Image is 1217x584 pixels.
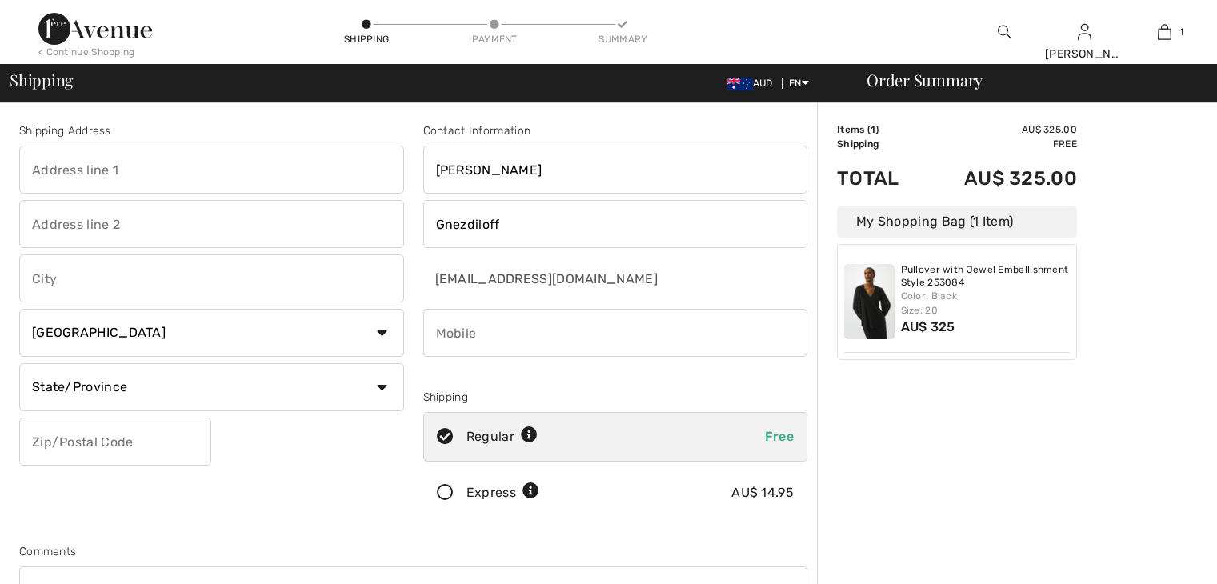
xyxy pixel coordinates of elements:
[38,13,152,45] img: 1ère Avenue
[789,78,809,89] span: EN
[922,137,1077,151] td: Free
[19,543,807,560] div: Comments
[423,389,808,406] div: Shipping
[38,45,135,59] div: < Continue Shopping
[871,124,875,135] span: 1
[423,254,711,302] input: E-mail
[423,122,808,139] div: Contact Information
[901,319,955,334] span: AU$ 325
[423,200,808,248] input: Last name
[998,22,1011,42] img: search the website
[1125,22,1203,42] a: 1
[19,200,404,248] input: Address line 2
[901,264,1071,289] a: Pullover with Jewel Embellishment Style 253084
[901,289,1071,318] div: Color: Black Size: 20
[470,32,518,46] div: Payment
[1078,24,1091,39] a: Sign In
[837,206,1077,238] div: My Shopping Bag (1 Item)
[727,78,753,90] img: Australian Dollar
[837,137,922,151] td: Shipping
[19,146,404,194] input: Address line 1
[466,427,538,446] div: Regular
[423,309,808,357] input: Mobile
[847,72,1207,88] div: Order Summary
[19,254,404,302] input: City
[1158,22,1171,42] img: My Bag
[19,122,404,139] div: Shipping Address
[922,122,1077,137] td: AU$ 325.00
[10,72,74,88] span: Shipping
[922,151,1077,206] td: AU$ 325.00
[727,78,779,89] span: AUD
[837,151,922,206] td: Total
[837,122,922,137] td: Items ( )
[423,146,808,194] input: First name
[19,418,211,466] input: Zip/Postal Code
[731,483,794,502] div: AU$ 14.95
[1078,22,1091,42] img: My Info
[1045,46,1123,62] div: [PERSON_NAME]
[765,429,794,444] span: Free
[598,32,647,46] div: Summary
[342,32,390,46] div: Shipping
[844,264,895,339] img: Pullover with Jewel Embellishment Style 253084
[466,483,539,502] div: Express
[1179,25,1183,39] span: 1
